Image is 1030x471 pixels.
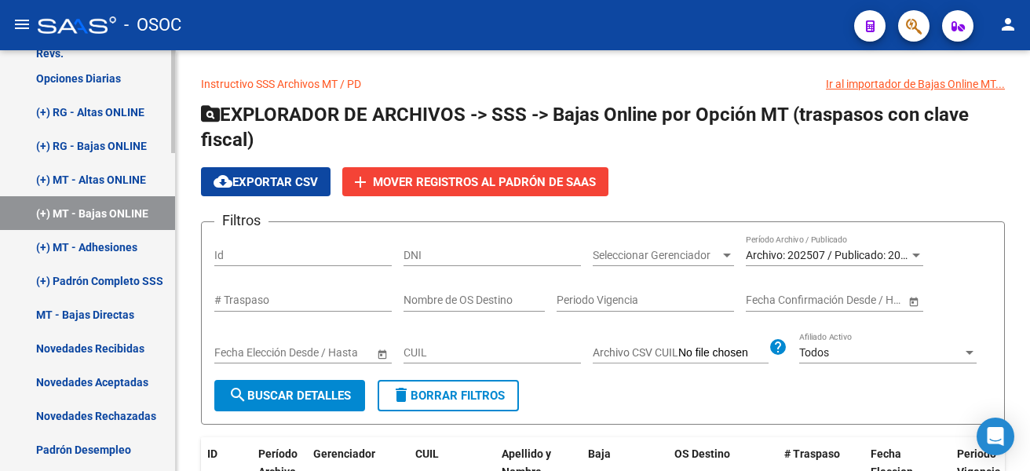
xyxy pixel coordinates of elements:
button: Borrar Filtros [378,380,519,411]
span: Exportar CSV [214,175,318,189]
mat-icon: delete [392,385,411,404]
span: - OSOC [124,8,181,42]
span: CUIL [415,447,439,460]
span: Borrar Filtros [392,389,505,403]
div: Open Intercom Messenger [977,418,1014,455]
h3: Filtros [214,210,268,232]
span: # Traspaso [784,447,840,460]
span: Mover registros al PADRÓN de SAAS [373,175,596,189]
button: Open calendar [374,345,390,362]
span: Archivo CSV CUIL [593,346,678,359]
mat-icon: add [351,173,370,192]
span: Archivo: 202507 / Publicado: 202506 [746,249,926,261]
input: Start date [746,294,794,307]
mat-icon: help [769,338,787,356]
mat-icon: search [228,385,247,404]
span: Gerenciador [313,447,375,460]
input: End date [276,346,353,360]
mat-icon: cloud_download [214,172,232,191]
button: Exportar CSV [201,167,331,196]
span: ID [207,447,217,460]
span: OS Destino [674,447,730,460]
span: EXPLORADOR DE ARCHIVOS -> SSS -> Bajas Online por Opción MT (traspasos con clave fiscal) [201,104,969,151]
span: Todos [799,346,829,359]
input: Archivo CSV CUIL [678,346,769,360]
a: Instructivo SSS Archivos MT / PD [201,78,361,90]
mat-icon: person [999,15,1017,34]
span: Buscar Detalles [228,389,351,403]
button: Mover registros al PADRÓN de SAAS [342,167,608,196]
input: Start date [214,346,263,360]
button: Open calendar [905,293,922,309]
div: Ir al importador de Bajas Online MT... [826,75,1005,93]
span: Seleccionar Gerenciador [593,249,720,262]
span: Baja [588,447,611,460]
mat-icon: menu [13,15,31,34]
input: End date [808,294,885,307]
button: Buscar Detalles [214,380,365,411]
